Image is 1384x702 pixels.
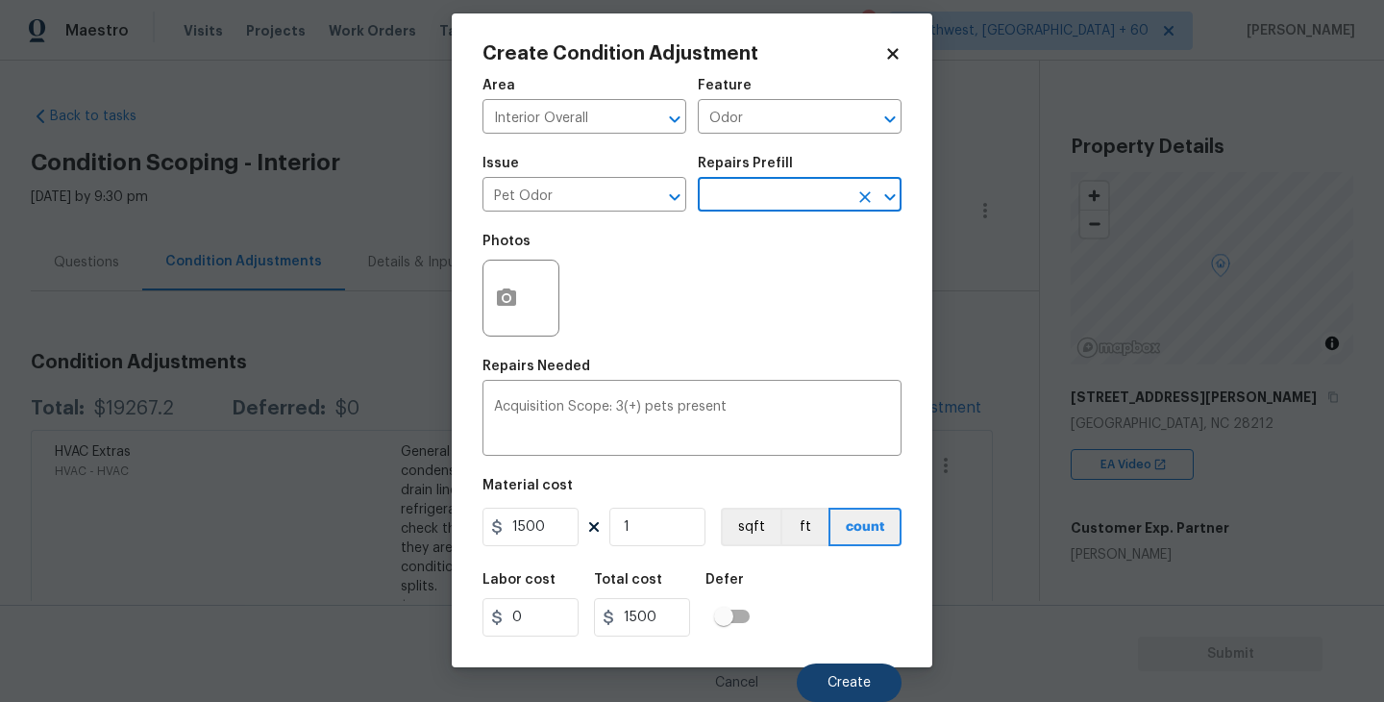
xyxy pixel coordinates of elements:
[482,479,573,492] h5: Material cost
[698,79,752,92] h5: Feature
[705,573,744,587] h5: Defer
[684,664,789,702] button: Cancel
[661,184,688,211] button: Open
[852,184,878,211] button: Clear
[482,573,556,587] h5: Labor cost
[828,676,871,690] span: Create
[482,79,515,92] h5: Area
[661,106,688,133] button: Open
[715,676,758,690] span: Cancel
[482,235,531,248] h5: Photos
[721,508,780,546] button: sqft
[494,400,890,440] textarea: Acquisition Scope: 3(+) pets present
[828,508,902,546] button: count
[482,157,519,170] h5: Issue
[797,664,902,702] button: Create
[482,44,884,63] h2: Create Condition Adjustment
[877,184,903,211] button: Open
[594,573,662,587] h5: Total cost
[877,106,903,133] button: Open
[482,360,590,373] h5: Repairs Needed
[698,157,793,170] h5: Repairs Prefill
[780,508,828,546] button: ft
